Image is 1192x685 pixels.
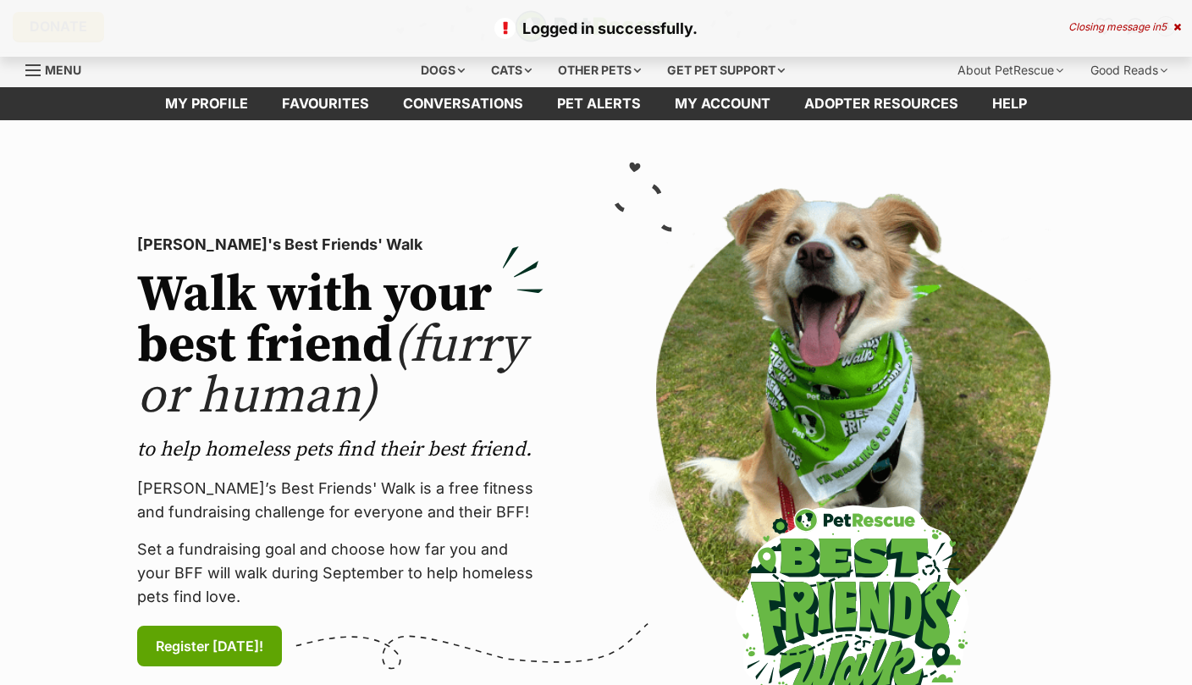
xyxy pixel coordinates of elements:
div: About PetRescue [946,53,1075,87]
a: My profile [148,87,265,120]
div: Get pet support [655,53,797,87]
a: Help [975,87,1044,120]
p: [PERSON_NAME]’s Best Friends' Walk is a free fitness and fundraising challenge for everyone and t... [137,477,544,524]
span: Menu [45,63,81,77]
p: [PERSON_NAME]'s Best Friends' Walk [137,233,544,257]
div: Other pets [546,53,653,87]
a: Pet alerts [540,87,658,120]
a: Favourites [265,87,386,120]
a: Adopter resources [787,87,975,120]
span: (furry or human) [137,314,526,428]
a: Menu [25,53,93,84]
a: conversations [386,87,540,120]
p: Set a fundraising goal and choose how far you and your BFF will walk during September to help hom... [137,538,544,609]
div: Cats [479,53,544,87]
div: Good Reads [1079,53,1179,87]
span: Register [DATE]! [156,636,263,656]
h2: Walk with your best friend [137,270,544,423]
a: Register [DATE]! [137,626,282,666]
div: Dogs [409,53,477,87]
p: to help homeless pets find their best friend. [137,436,544,463]
a: My account [658,87,787,120]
